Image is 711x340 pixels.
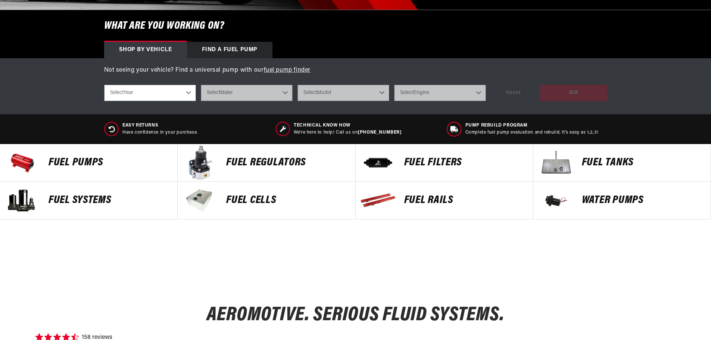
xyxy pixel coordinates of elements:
[49,195,170,206] p: Fuel Systems
[465,130,599,136] p: Complete fuel pump evaluation and rebuild. It's easy as 1,2,3!
[358,130,401,135] a: [PHONE_NUMBER]
[178,182,355,219] a: FUEL Cells FUEL Cells
[104,42,187,58] div: Shop by vehicle
[4,182,41,219] img: Fuel Systems
[359,182,397,219] img: FUEL Rails
[264,67,311,73] a: fuel pump finder
[226,157,347,168] p: FUEL REGULATORS
[207,306,504,324] h2: AEROMOTIVE. SERIOUS FLUID SYSTEMS.
[537,182,574,219] img: Water Pumps
[226,195,347,206] p: FUEL Cells
[104,66,607,75] p: Not seeing your vehicle? Find a universal pump with our
[104,85,196,101] select: Year
[582,195,703,206] p: Water Pumps
[178,144,355,182] a: FUEL REGULATORS FUEL REGULATORS
[85,10,626,42] h6: What are you working on?
[122,130,198,136] p: Have confidence in your purchase.
[404,195,526,206] p: FUEL Rails
[294,130,401,136] p: We’re here to help! Call us on
[404,157,526,168] p: FUEL FILTERS
[4,144,41,181] img: Fuel Pumps
[465,122,599,129] span: Pump Rebuild program
[201,85,293,101] select: Make
[181,182,219,219] img: FUEL Cells
[359,144,397,181] img: FUEL FILTERS
[49,157,170,168] p: Fuel Pumps
[537,144,574,181] img: Fuel Tanks
[356,144,533,182] a: FUEL FILTERS FUEL FILTERS
[297,85,389,101] select: Model
[533,144,711,182] a: Fuel Tanks Fuel Tanks
[394,85,486,101] select: Engine
[582,157,703,168] p: Fuel Tanks
[294,122,401,129] span: Technical Know How
[122,122,198,129] span: Easy Returns
[533,182,711,219] a: Water Pumps Water Pumps
[187,42,273,58] div: Find a Fuel Pump
[181,144,219,181] img: FUEL REGULATORS
[356,182,533,219] a: FUEL Rails FUEL Rails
